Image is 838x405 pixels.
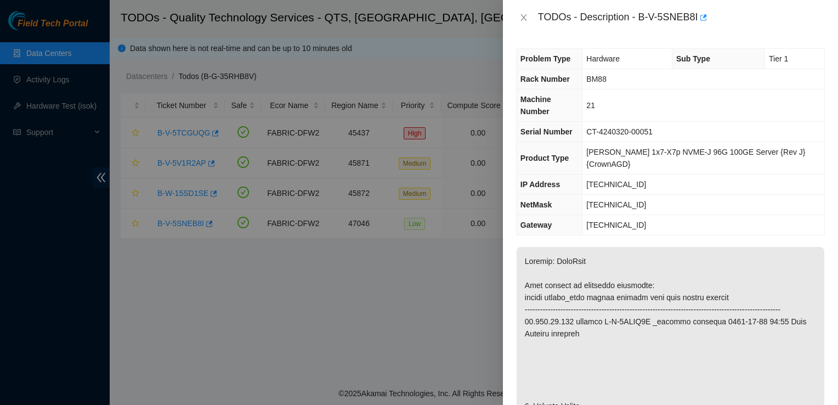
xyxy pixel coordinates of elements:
[520,54,571,63] span: Problem Type
[769,54,788,63] span: Tier 1
[586,75,607,83] span: BM88
[586,54,620,63] span: Hardware
[586,200,646,209] span: [TECHNICAL_ID]
[676,54,710,63] span: Sub Type
[519,13,528,22] span: close
[520,154,569,162] span: Product Type
[520,200,552,209] span: NetMask
[586,101,595,110] span: 21
[586,127,653,136] span: CT-4240320-00051
[586,221,646,229] span: [TECHNICAL_ID]
[520,95,551,116] span: Machine Number
[520,221,552,229] span: Gateway
[586,148,805,168] span: [PERSON_NAME] 1x7-X7p NVME-J 96G 100GE Server {Rev J}{CrownAGD}
[520,75,570,83] span: Rack Number
[520,127,573,136] span: Serial Number
[520,180,560,189] span: IP Address
[516,13,531,23] button: Close
[538,9,825,26] div: TODOs - Description - B-V-5SNEB8I
[586,180,646,189] span: [TECHNICAL_ID]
